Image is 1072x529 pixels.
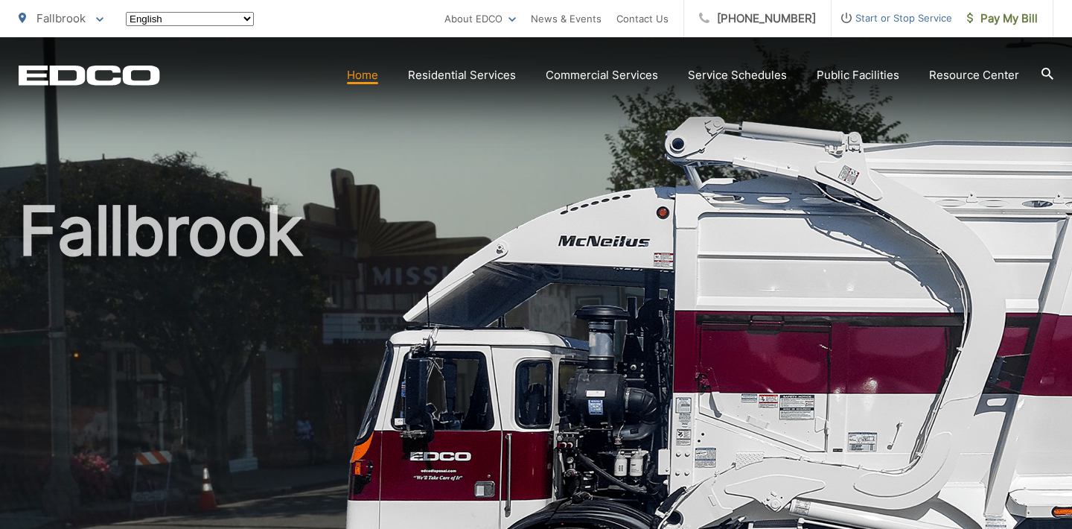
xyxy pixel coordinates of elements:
[546,66,658,84] a: Commercial Services
[616,10,669,28] a: Contact Us
[408,66,516,84] a: Residential Services
[967,10,1038,28] span: Pay My Bill
[531,10,602,28] a: News & Events
[444,10,516,28] a: About EDCO
[19,65,160,86] a: EDCD logo. Return to the homepage.
[36,11,86,25] span: Fallbrook
[817,66,899,84] a: Public Facilities
[347,66,378,84] a: Home
[688,66,787,84] a: Service Schedules
[929,66,1019,84] a: Resource Center
[126,12,254,26] select: Select a language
